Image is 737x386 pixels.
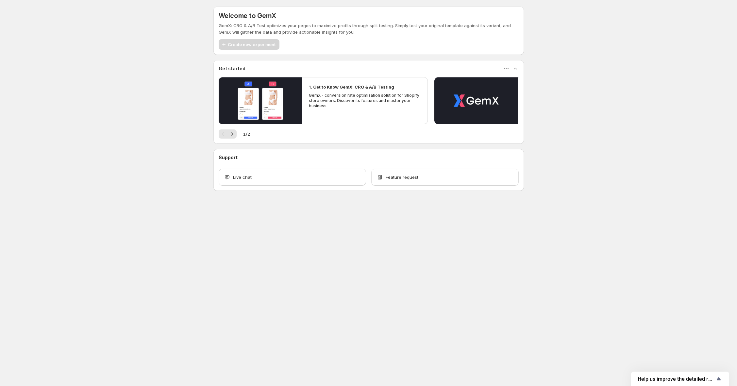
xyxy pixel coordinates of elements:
[219,129,237,139] nav: Pagination
[219,77,302,124] button: Play video
[309,93,421,109] p: GemX - conversion rate optimization solution for Shopify store owners. Discover its features and ...
[638,376,715,382] span: Help us improve the detailed report for A/B campaigns
[219,12,276,20] h5: Welcome to GemX
[233,174,252,180] span: Live chat
[219,154,238,161] h3: Support
[219,65,245,72] h3: Get started
[309,84,394,90] h2: 1. Get to Know GemX: CRO & A/B Testing
[434,77,518,124] button: Play video
[386,174,418,180] span: Feature request
[227,129,237,139] button: Next
[638,375,723,383] button: Show survey - Help us improve the detailed report for A/B campaigns
[219,22,519,35] p: GemX: CRO & A/B Test optimizes your pages to maximize profits through split testing. Simply test ...
[243,131,250,137] span: 1 / 2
